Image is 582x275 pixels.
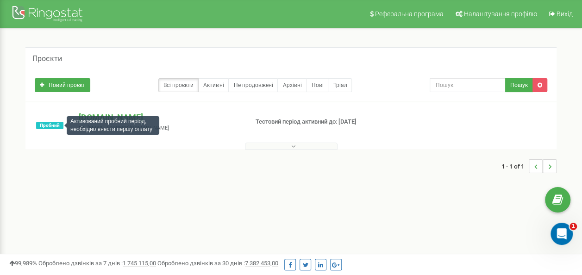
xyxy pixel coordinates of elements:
[67,116,159,135] div: Активований пробний період, необхідно внести першу оплату
[501,159,529,173] span: 1 - 1 of 1
[198,78,229,92] a: Активні
[557,10,573,18] span: Вихід
[505,78,533,92] button: Пошук
[464,10,537,18] span: Налаштування профілю
[32,55,62,63] h5: Проєкти
[36,122,63,129] span: Пробний
[306,78,328,92] a: Нові
[430,78,506,92] input: Пошук
[35,78,90,92] a: Новий проєкт
[158,78,199,92] a: Всі проєкти
[228,78,278,92] a: Не продовжені
[551,223,573,245] iframe: Intercom live chat
[277,78,307,92] a: Архівні
[256,118,373,126] p: Тестовий період активний до: [DATE]
[9,260,37,267] span: 99,989%
[375,10,444,18] span: Реферальна програма
[123,260,156,267] u: 1 745 115,00
[328,78,352,92] a: Тріал
[79,112,240,124] p: [DOMAIN_NAME]
[501,150,557,182] nav: ...
[157,260,278,267] span: Оброблено дзвінків за 30 днів :
[245,260,278,267] u: 7 382 453,00
[38,260,156,267] span: Оброблено дзвінків за 7 днів :
[569,223,577,230] span: 1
